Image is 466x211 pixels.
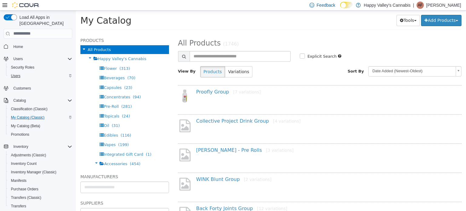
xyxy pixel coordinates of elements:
span: Classification (Classic) [11,107,48,111]
span: (199) [42,132,53,136]
span: Load All Apps in [GEOGRAPHIC_DATA] [17,14,72,26]
p: | [413,2,414,9]
span: Inventory Count [11,161,37,166]
span: (70) [52,65,60,70]
img: missing-image.png [102,108,116,123]
a: Manifests [8,177,29,184]
h5: Products [5,26,93,33]
button: Products [124,56,149,67]
span: (1) [70,141,76,146]
span: (313) [44,56,54,60]
span: Transfers [8,202,72,210]
a: Collective Project Drink Group[4 variations] [120,107,225,113]
span: Promotions [11,132,29,137]
a: [PERSON_NAME] - Pre Rolls[3 variations] [120,137,218,142]
span: Catalog [13,98,26,103]
span: Sort By [272,58,288,63]
span: (454) [54,151,65,155]
span: Users [11,73,20,78]
a: Proofly Group[7 variations] [120,78,185,84]
span: All Products [102,28,145,37]
span: Inventory Manager (Classic) [8,168,72,176]
a: Security Roles [8,64,37,71]
a: Date Added (Newest-Oldest) [292,56,386,66]
a: Promotions [8,131,32,138]
button: Transfers (Classic) [6,193,75,202]
span: Flower [28,56,41,60]
a: My Catalog (Beta) [8,122,43,130]
button: My Catalog (Beta) [6,122,75,130]
span: Purchase Orders [11,187,39,192]
button: Security Roles [6,63,75,72]
span: Users [13,56,23,61]
span: (24) [46,103,54,108]
span: Adjustments (Classic) [8,151,72,159]
span: Security Roles [8,64,72,71]
span: Users [8,72,72,80]
small: [7 variations] [157,79,185,84]
div: Amanda Finnbogason [417,2,424,9]
button: Users [1,55,75,63]
a: Classification (Classic) [8,105,50,113]
span: (281) [46,94,56,98]
small: [2 variations] [168,166,196,171]
span: My Catalog (Beta) [8,122,72,130]
button: Users [11,55,25,63]
button: Purchase Orders [6,185,75,193]
a: Adjustments (Classic) [8,151,49,159]
label: Explicit Search [230,43,261,49]
span: Integrated Gift Card [28,141,67,146]
small: [4 variations] [197,108,225,113]
span: (116) [45,122,55,127]
button: Catalog [1,96,75,105]
span: Customers [13,86,31,91]
button: Catalog [11,97,28,104]
a: My Catalog (Classic) [8,114,47,121]
a: Transfers (Classic) [8,194,44,201]
span: Concentrates [28,84,54,89]
span: Inventory [11,143,72,150]
button: Classification (Classic) [6,105,75,113]
input: Dark Mode [340,2,353,8]
span: My Catalog (Classic) [11,115,45,120]
span: My Catalog (Beta) [11,124,40,128]
span: View By [102,58,120,63]
button: Inventory [1,142,75,151]
img: missing-image.png [102,166,116,181]
span: Transfers (Classic) [8,194,72,201]
span: Adjustments (Classic) [11,153,46,158]
span: Customers [11,84,72,92]
span: Inventory [13,144,28,149]
h5: Suppliers [5,189,93,196]
a: WINK Blunt Group[2 variations] [120,166,196,172]
span: Transfers (Classic) [11,195,41,200]
span: Manifests [8,177,72,184]
button: Variations [149,56,177,67]
span: Inventory Manager (Classic) [11,170,56,175]
button: Inventory Manager (Classic) [6,168,75,176]
span: Promotions [8,131,72,138]
button: Promotions [6,130,75,139]
small: [3 variations] [190,137,218,142]
button: Transfers [6,202,75,210]
span: Edibles [28,122,42,127]
button: Tools [321,4,344,15]
a: Back Forty Joints Group[12 variations] [120,195,211,201]
span: Beverages [28,65,49,70]
span: Security Roles [11,65,34,70]
button: Home [1,42,75,51]
a: Customers [11,85,33,92]
span: Home [13,44,23,49]
button: Customers [1,84,75,93]
img: missing-image.png [102,137,116,152]
button: Adjustments (Classic) [6,151,75,159]
p: [PERSON_NAME] [426,2,461,9]
span: Vapes [28,132,40,136]
span: Catalog [11,97,72,104]
a: Users [8,72,23,80]
button: Add Products [345,4,386,15]
span: My Catalog [5,5,56,15]
span: Transfers [11,204,26,209]
span: Users [11,55,72,63]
